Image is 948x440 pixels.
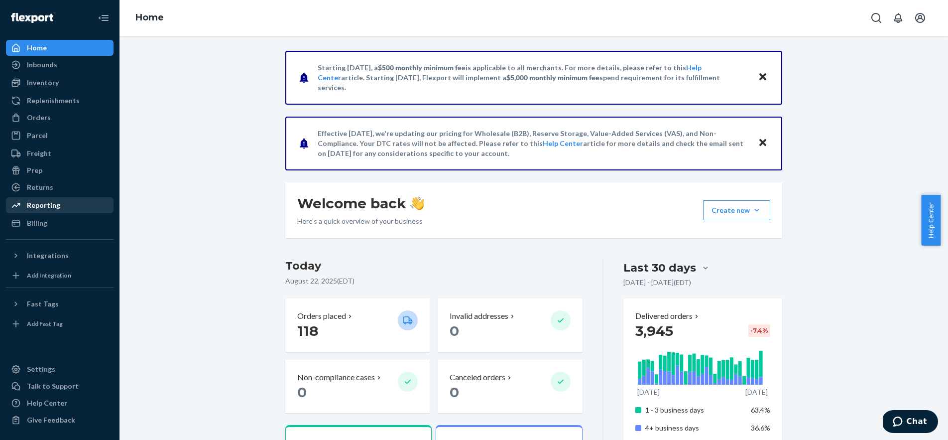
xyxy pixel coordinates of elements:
[11,13,53,23] img: Flexport logo
[27,319,63,328] div: Add Fast Tag
[751,406,770,414] span: 63.4%
[318,63,748,93] p: Starting [DATE], a is applicable to all merchants. For more details, please refer to this article...
[94,8,114,28] button: Close Navigation
[543,139,583,147] a: Help Center
[285,360,430,413] button: Non-compliance cases 0
[635,322,673,339] span: 3,945
[756,136,769,150] button: Close
[745,387,768,397] p: [DATE]
[635,310,701,322] button: Delivered orders
[6,57,114,73] a: Inbounds
[6,40,114,56] a: Home
[6,361,114,377] a: Settings
[27,60,57,70] div: Inbounds
[27,96,80,106] div: Replenishments
[27,218,47,228] div: Billing
[285,298,430,352] button: Orders placed 118
[297,322,318,339] span: 118
[27,78,59,88] div: Inventory
[410,196,424,210] img: hand-wave emoji
[6,378,114,394] button: Talk to Support
[27,299,59,309] div: Fast Tags
[6,412,114,428] button: Give Feedback
[6,128,114,144] a: Parcel
[6,75,114,91] a: Inventory
[27,113,51,123] div: Orders
[6,268,114,284] a: Add Integration
[27,182,53,192] div: Returns
[883,410,938,435] iframe: Opens a widget where you can chat to one of our agents
[645,405,743,415] p: 1 - 3 business days
[506,73,599,82] span: $5,000 monthly minimum fee
[438,298,582,352] button: Invalid addresses 0
[27,398,67,408] div: Help Center
[6,296,114,312] button: Fast Tags
[6,395,114,411] a: Help Center
[748,324,770,337] div: -7.4 %
[6,146,114,161] a: Freight
[910,8,930,28] button: Open account menu
[297,372,375,383] p: Non-compliance cases
[127,3,172,32] ol: breadcrumbs
[27,131,48,141] div: Parcel
[27,415,75,425] div: Give Feedback
[27,364,55,374] div: Settings
[756,70,769,85] button: Close
[285,258,583,274] h3: Today
[27,165,42,175] div: Prep
[297,310,346,322] p: Orders placed
[6,110,114,126] a: Orders
[703,200,770,220] button: Create new
[645,423,743,433] p: 4+ business days
[6,316,114,332] a: Add Fast Tag
[297,384,307,401] span: 0
[297,194,424,212] h1: Welcome back
[6,162,114,178] a: Prep
[318,129,748,158] p: Effective [DATE], we're updating our pricing for Wholesale (B2B), Reserve Storage, Value-Added Se...
[450,310,508,322] p: Invalid addresses
[285,276,583,286] p: August 22, 2025 ( EDT )
[637,387,660,397] p: [DATE]
[6,248,114,264] button: Integrations
[450,384,459,401] span: 0
[27,43,47,53] div: Home
[6,197,114,213] a: Reporting
[623,260,696,276] div: Last 30 days
[27,200,60,210] div: Reporting
[297,216,424,226] p: Here’s a quick overview of your business
[751,424,770,432] span: 36.6%
[450,372,505,383] p: Canceled orders
[6,93,114,109] a: Replenishments
[27,148,51,158] div: Freight
[450,322,459,339] span: 0
[888,8,908,28] button: Open notifications
[27,381,79,391] div: Talk to Support
[866,8,886,28] button: Open Search Box
[27,251,69,261] div: Integrations
[623,278,691,288] p: [DATE] - [DATE] ( EDT )
[27,271,71,280] div: Add Integration
[438,360,582,413] button: Canceled orders 0
[135,12,164,23] a: Home
[6,215,114,231] a: Billing
[921,195,941,246] button: Help Center
[6,179,114,195] a: Returns
[378,63,466,72] span: $500 monthly minimum fee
